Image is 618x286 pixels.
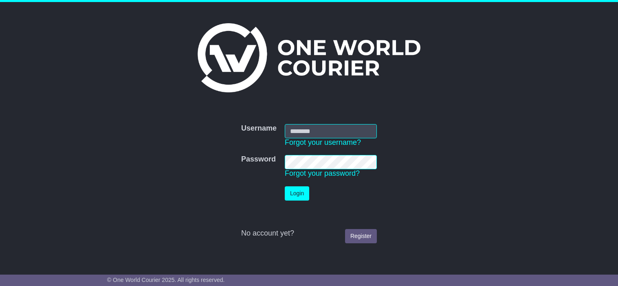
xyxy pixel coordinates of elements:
[241,229,377,238] div: No account yet?
[285,169,360,177] a: Forgot your password?
[198,23,420,92] img: One World
[241,155,276,164] label: Password
[345,229,377,243] a: Register
[107,277,225,283] span: © One World Courier 2025. All rights reserved.
[285,186,309,201] button: Login
[241,124,277,133] label: Username
[285,138,361,146] a: Forgot your username?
